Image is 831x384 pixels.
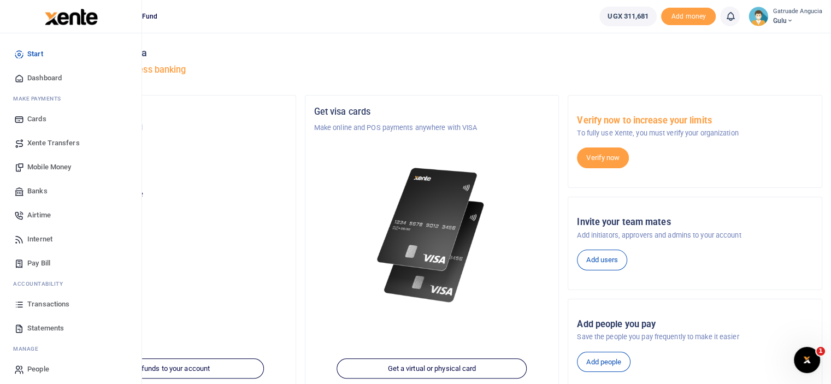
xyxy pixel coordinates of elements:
[19,345,39,353] span: anage
[9,179,133,203] a: Banks
[337,358,527,379] a: Get a virtual or physical card
[9,203,133,227] a: Airtime
[577,147,629,168] a: Verify now
[27,364,49,375] span: People
[9,227,133,251] a: Internet
[44,12,98,20] a: logo-small logo-large logo-large
[27,73,62,84] span: Dashboard
[9,316,133,340] a: Statements
[749,7,822,26] a: profile-user Gatruade Angucia Gulu
[773,7,822,16] small: Gatruade Angucia
[661,8,716,26] li: Toup your wallet
[27,114,46,125] span: Cards
[9,292,133,316] a: Transactions
[9,107,133,131] a: Cards
[27,186,48,197] span: Banks
[51,189,287,200] p: Your current account balance
[595,7,661,26] li: Wallet ballance
[9,155,133,179] a: Mobile Money
[27,258,50,269] span: Pay Bill
[9,357,133,381] a: People
[9,251,133,275] a: Pay Bill
[577,217,813,228] h5: Invite your team mates
[577,352,630,373] a: Add people
[27,138,80,149] span: Xente Transfers
[373,159,491,311] img: xente-_physical_cards.png
[51,203,287,214] h5: UGX 311,681
[42,47,822,59] h4: Hello Gatruade Angucia
[19,94,61,103] span: ake Payments
[21,280,63,288] span: countability
[9,90,133,107] li: M
[51,149,287,159] h5: Account
[749,7,768,26] img: profile-user
[45,9,98,25] img: logo-large
[27,234,52,245] span: Internet
[816,347,825,356] span: 1
[661,11,716,20] a: Add money
[608,11,649,22] span: UGX 311,681
[27,299,69,310] span: Transactions
[577,250,627,270] a: Add users
[51,165,287,176] p: Gulu
[27,162,71,173] span: Mobile Money
[773,16,822,26] span: Gulu
[577,230,813,241] p: Add initiators, approvers and admins to your account
[577,319,813,330] h5: Add people you pay
[9,131,133,155] a: Xente Transfers
[9,66,133,90] a: Dashboard
[9,275,133,292] li: Ac
[27,210,51,221] span: Airtime
[794,347,820,373] iframe: Intercom live chat
[599,7,657,26] a: UGX 311,681
[314,122,550,133] p: Make online and POS payments anywhere with VISA
[42,64,822,75] h5: Welcome to better business banking
[577,115,813,126] h5: Verify now to increase your limits
[51,122,287,133] p: National Social Security Fund
[51,107,287,117] h5: Organization
[314,107,550,117] h5: Get visa cards
[661,8,716,26] span: Add money
[74,358,264,379] a: Add funds to your account
[577,332,813,342] p: Save the people you pay frequently to make it easier
[27,323,64,334] span: Statements
[9,42,133,66] a: Start
[27,49,43,60] span: Start
[577,128,813,139] p: To fully use Xente, you must verify your organization
[9,340,133,357] li: M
